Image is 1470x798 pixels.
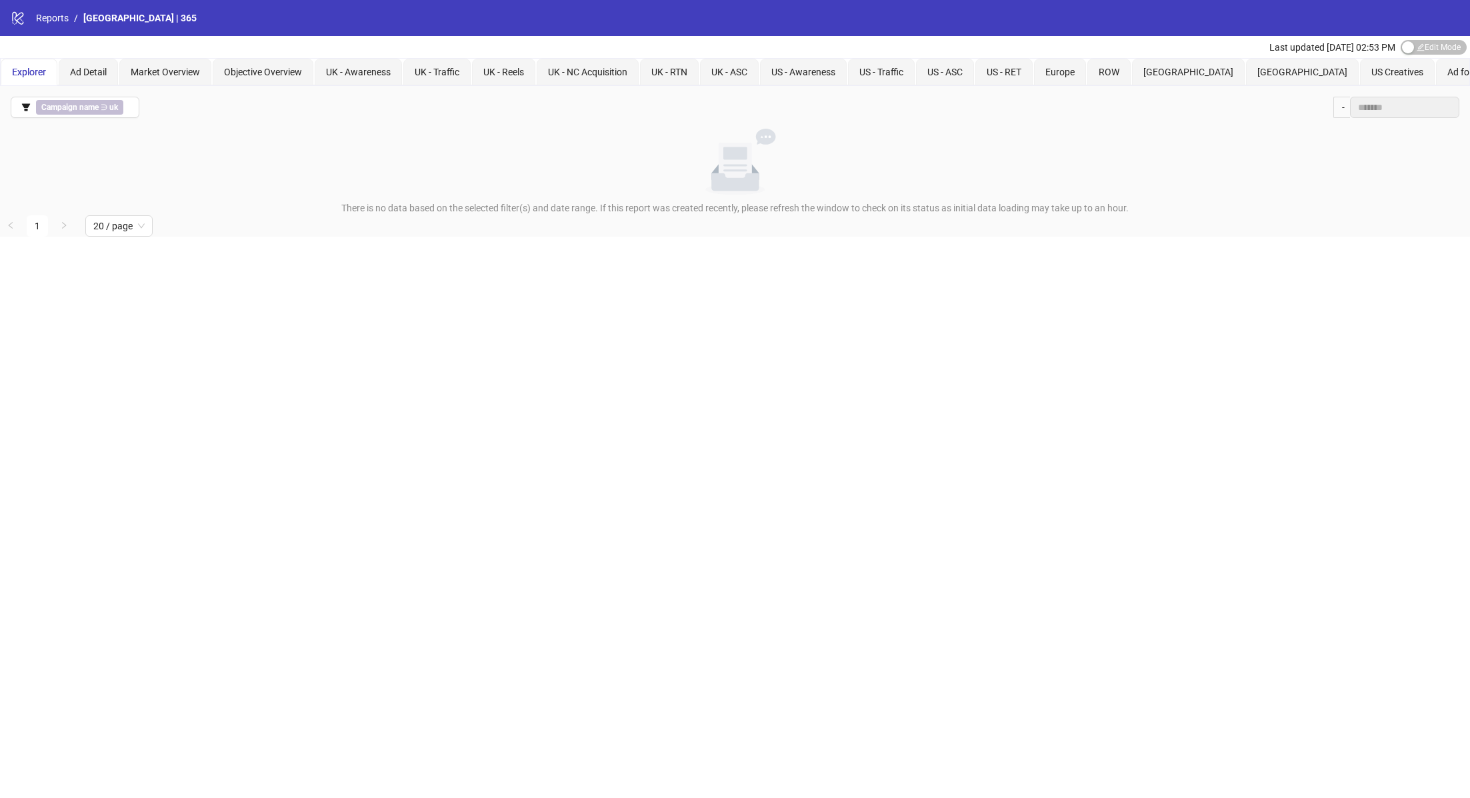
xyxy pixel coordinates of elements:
[224,67,302,77] span: Objective Overview
[415,67,459,77] span: UK - Traffic
[33,11,71,25] a: Reports
[36,100,123,115] span: ∋
[987,67,1021,77] span: US - RET
[93,216,145,236] span: 20 / page
[1257,67,1347,77] span: [GEOGRAPHIC_DATA]
[41,103,99,112] b: Campaign name
[711,67,747,77] span: UK - ASC
[771,67,835,77] span: US - Awareness
[1099,67,1119,77] span: ROW
[53,215,75,237] li: Next Page
[548,67,627,77] span: UK - NC Acquisition
[927,67,963,77] span: US - ASC
[21,103,31,112] span: filter
[60,221,68,229] span: right
[1333,97,1350,118] div: -
[109,103,118,112] b: uk
[859,67,903,77] span: US - Traffic
[483,67,524,77] span: UK - Reels
[326,67,391,77] span: UK - Awareness
[7,221,15,229] span: left
[5,201,1465,215] div: There is no data based on the selected filter(s) and date range. If this report was created recen...
[27,215,48,237] li: 1
[1143,67,1233,77] span: [GEOGRAPHIC_DATA]
[131,67,200,77] span: Market Overview
[1045,67,1075,77] span: Europe
[12,67,46,77] span: Explorer
[11,97,139,118] button: Campaign name ∋ uk
[83,13,197,23] span: [GEOGRAPHIC_DATA] | 365
[1269,42,1395,53] span: Last updated [DATE] 02:53 PM
[1371,67,1423,77] span: US Creatives
[85,215,153,237] div: Page Size
[53,215,75,237] button: right
[70,67,107,77] span: Ad Detail
[651,67,687,77] span: UK - RTN
[74,11,78,25] li: /
[27,216,47,236] a: 1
